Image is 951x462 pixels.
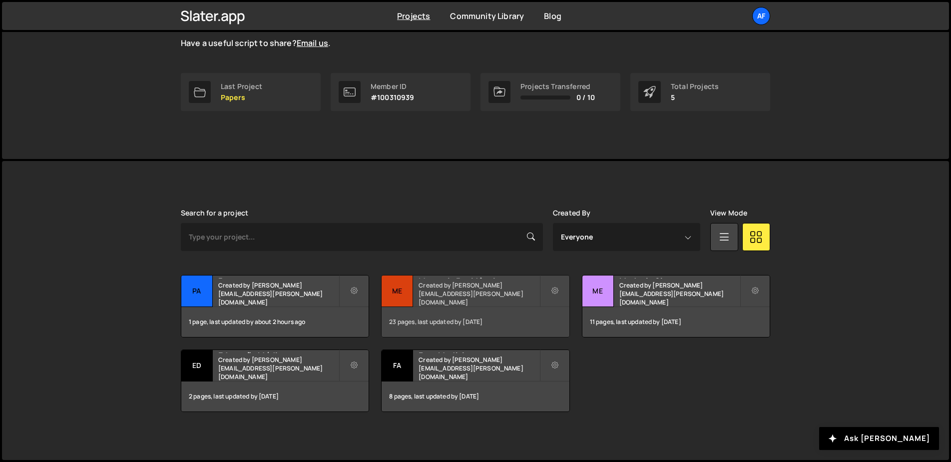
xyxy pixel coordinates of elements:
div: Fa [382,350,413,381]
span: 0 / 10 [576,93,595,101]
a: Email us [297,37,328,48]
div: Me [582,275,614,307]
div: 11 pages, last updated by [DATE] [582,307,770,337]
a: Me Medcel - Site Created by [PERSON_NAME][EMAIL_ADDRESS][PERSON_NAME][DOMAIN_NAME] 11 pages, last... [582,275,770,337]
a: Pa Papers Created by [PERSON_NAME][EMAIL_ADDRESS][PERSON_NAME][DOMAIN_NAME] 1 page, last updated ... [181,275,369,337]
div: Member ID [371,82,415,90]
p: 5 [671,93,719,101]
a: Projects [397,10,430,21]
label: Created By [553,209,591,217]
div: Last Project [221,82,262,90]
h2: Papers [218,275,339,278]
button: Ask [PERSON_NAME] [819,427,939,450]
label: Search for a project [181,209,248,217]
div: 1 page, last updated by about 2 hours ago [181,307,369,337]
a: Community Library [450,10,524,21]
div: Ed [181,350,213,381]
div: 8 pages, last updated by [DATE] [382,381,569,411]
div: 23 pages, last updated by [DATE] [382,307,569,337]
div: 2 pages, last updated by [DATE] [181,381,369,411]
a: Me Mentoria Residência Created by [PERSON_NAME][EMAIL_ADDRESS][PERSON_NAME][DOMAIN_NAME] 23 pages... [381,275,569,337]
p: Papers [221,93,262,101]
a: Fa Faça Medicina Created by [PERSON_NAME][EMAIL_ADDRESS][PERSON_NAME][DOMAIN_NAME] 8 pages, last ... [381,349,569,412]
h2: Medcel - Site [619,275,740,278]
a: Af [752,7,770,25]
div: Total Projects [671,82,719,90]
label: View Mode [710,209,747,217]
small: Created by [PERSON_NAME][EMAIL_ADDRESS][PERSON_NAME][DOMAIN_NAME] [619,281,740,306]
a: Ed Educação Médica Created by [PERSON_NAME][EMAIL_ADDRESS][PERSON_NAME][DOMAIN_NAME] 2 pages, las... [181,349,369,412]
h2: Mentoria Residência [419,275,539,278]
div: Projects Transferred [520,82,595,90]
input: Type your project... [181,223,543,251]
small: Created by [PERSON_NAME][EMAIL_ADDRESS][PERSON_NAME][DOMAIN_NAME] [218,355,339,381]
a: Blog [544,10,561,21]
small: Created by [PERSON_NAME][EMAIL_ADDRESS][PERSON_NAME][DOMAIN_NAME] [218,281,339,306]
p: #100310939 [371,93,415,101]
h2: Educação Médica [218,350,339,353]
small: Created by [PERSON_NAME][EMAIL_ADDRESS][PERSON_NAME][DOMAIN_NAME] [419,281,539,306]
div: Pa [181,275,213,307]
div: Me [382,275,413,307]
a: Last Project Papers [181,73,321,111]
small: Created by [PERSON_NAME][EMAIL_ADDRESS][PERSON_NAME][DOMAIN_NAME] [419,355,539,381]
h2: Faça Medicina [419,350,539,353]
